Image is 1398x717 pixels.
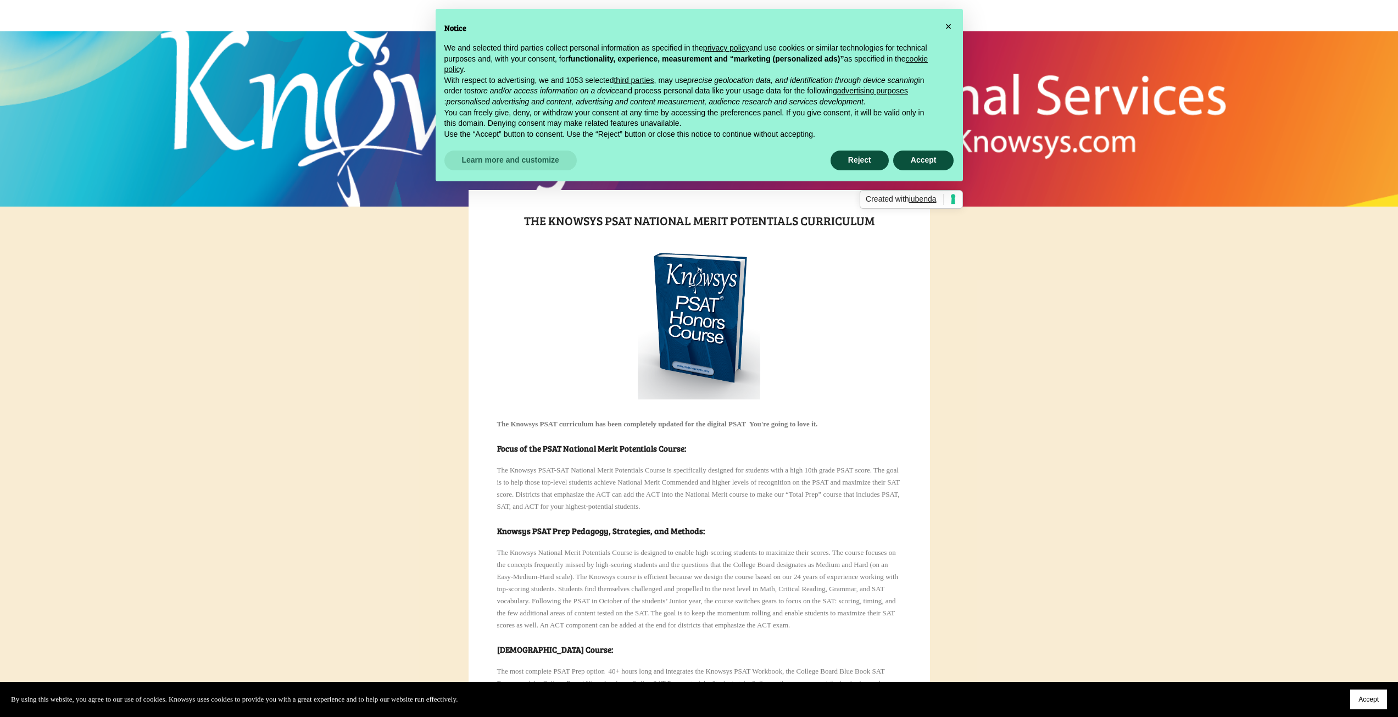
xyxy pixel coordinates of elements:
[860,190,962,209] a: Created withiubenda
[687,76,918,85] em: precise geolocation data, and identification through device scanning
[893,151,954,170] button: Accept
[444,54,928,74] a: cookie policy
[446,97,865,106] em: personalised advertising and content, advertising and content measurement, audience research and ...
[497,644,613,655] strong: [DEMOGRAPHIC_DATA] Course:
[1358,696,1379,703] span: Accept
[1350,690,1387,709] button: Accept
[471,86,620,95] em: store and/or access information on a device
[831,151,889,170] button: Reject
[497,547,901,631] p: The Knowsys National Merit Potentials Course is designed to enable high-scoring students to maxim...
[497,525,705,536] strong: Knowsys PSAT Prep Pedagogy, Strategies, and Methods:
[444,129,937,140] p: Use the “Accept” button to consent. Use the “Reject” button or close this notice to continue with...
[11,693,458,705] p: By using this website, you agree to our use of cookies. Knowsys uses cookies to provide you with ...
[945,20,952,32] span: ×
[866,194,943,205] span: Created with
[837,86,908,97] button: advertising purposes
[940,18,957,35] button: Close this notice
[638,249,760,399] img: PSAT Book.png
[703,43,749,52] a: privacy policy
[497,210,901,230] h1: The Knowsys PSAT National merit potentials curriculum
[568,54,844,63] strong: functionality, experience, measurement and “marketing (personalized ads)”
[909,194,937,203] span: iubenda
[444,108,937,129] p: You can freely give, deny, or withdraw your consent at any time by accessing the preferences pane...
[444,151,577,170] button: Learn more and customize
[444,75,937,108] p: With respect to advertising, we and 1053 selected , may use in order to and process personal data...
[497,443,686,454] strong: Focus of the PSAT National Merit Potentials Course:
[614,75,654,86] button: third parties
[444,43,937,75] p: We and selected third parties collect personal information as specified in the and use cookies or...
[497,665,901,714] p: The most complete PSAT Prep option 40+ hours long and integrates the Knowsys PSAT Workbook, the C...
[444,22,937,34] h2: Notice
[497,420,818,428] strong: The Knowsys PSAT curriculum has been completely updated for the digital PSAT You're going to love...
[497,464,901,513] p: The Knowsys PSAT-SAT National Merit Potentials Course is specifically designed for students with ...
